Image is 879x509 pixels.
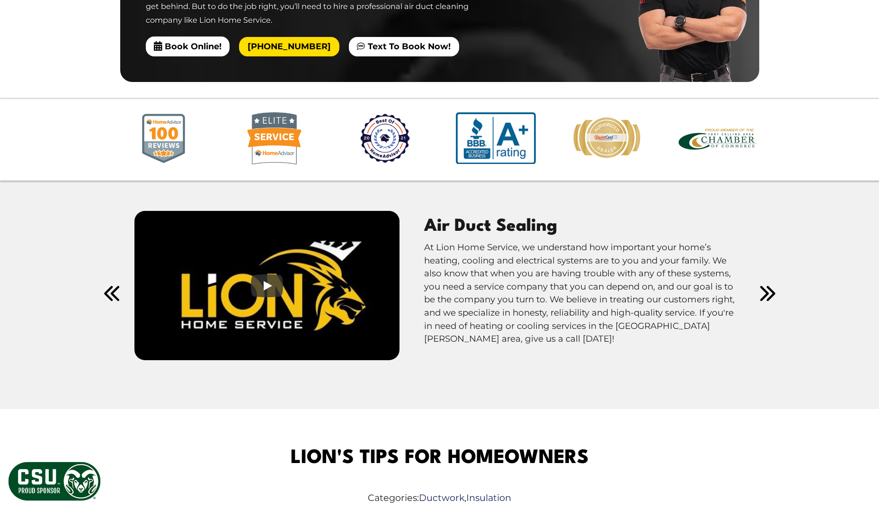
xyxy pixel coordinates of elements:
[424,213,735,241] span: Air Duct Sealing
[124,112,204,168] div: slide 1
[567,116,647,164] div: slide 5
[466,492,511,503] a: Insulation
[61,491,818,505] span: Categories: ,
[234,112,315,168] div: slide 2
[345,112,426,168] div: slide 3
[456,112,535,164] img: BBB A+ Rated
[291,443,589,474] span: Lion's Tips for Homeowners
[456,112,536,167] div: slide 4
[677,125,757,152] img: Fort Collins Chamber of Commerce member
[349,37,459,56] a: Text To Book Now!
[7,461,102,502] img: CSU Sponsor Badge
[146,36,230,56] span: Book Online!
[407,196,753,375] div: At Lion Home Service, we understand how important your home’s heating, cooling and electrical sys...
[127,196,753,379] div: slide 1
[677,125,758,155] div: slide 6
[239,37,339,56] a: [PHONE_NUMBER]
[419,492,464,503] a: Ductwork
[89,282,134,307] button: previous
[97,196,783,393] div: carousel
[348,112,422,164] img: Best of HomeAdvisor 2021
[745,282,790,307] button: next
[108,105,771,176] ul: carousel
